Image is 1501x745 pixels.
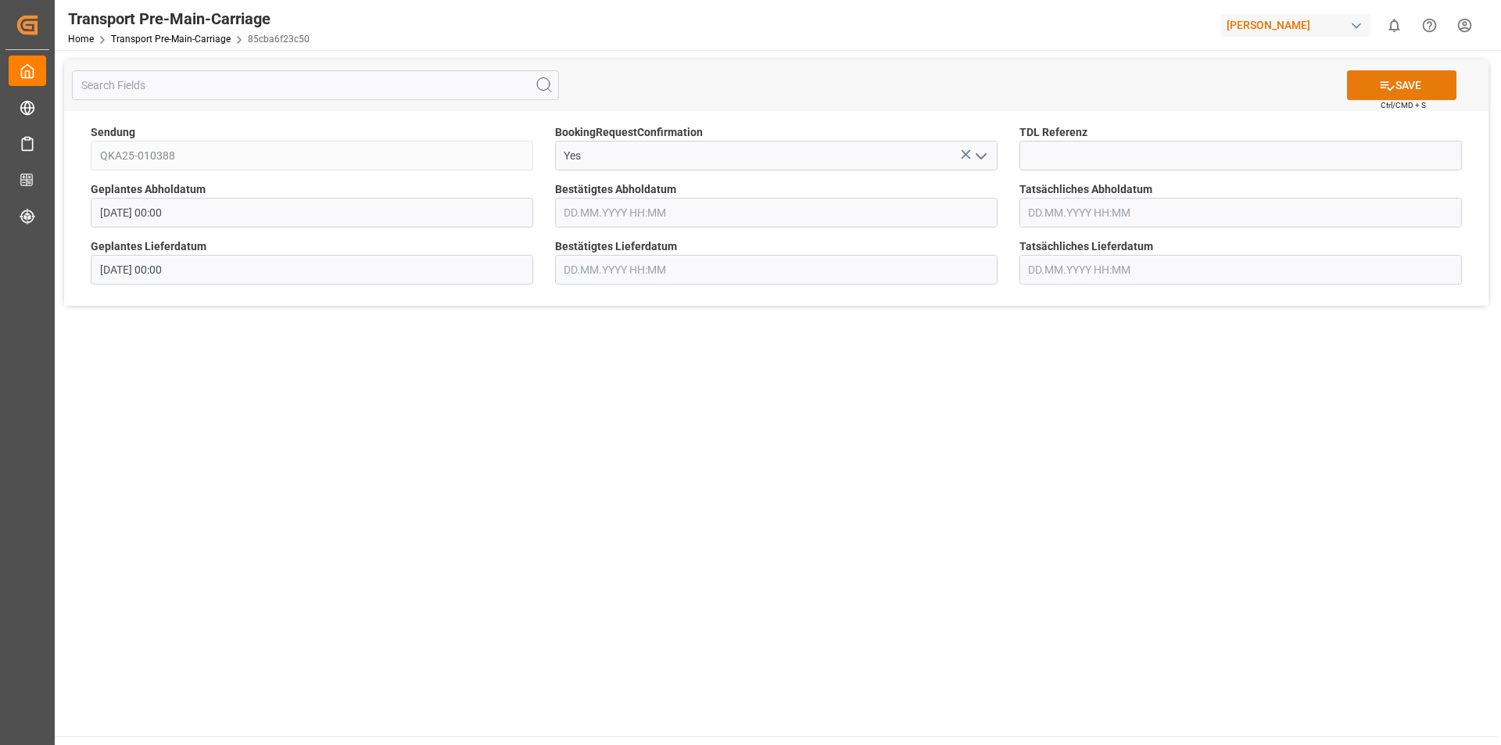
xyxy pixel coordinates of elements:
input: DD.MM.YYYY HH:MM [91,255,533,285]
input: DD.MM.YYYY HH:MM [555,255,998,285]
input: DD.MM.YYYY HH:MM [1019,255,1462,285]
span: BookingRequestConfirmation [555,124,703,141]
span: Bestätigtes Abholdatum [555,181,676,198]
button: SAVE [1347,70,1456,100]
button: open menu [968,144,991,168]
input: DD.MM.YYYY HH:MM [1019,198,1462,227]
button: [PERSON_NAME] [1220,10,1377,40]
input: DD.MM.YYYY HH:MM [555,198,998,227]
span: Bestätigtes Lieferdatum [555,238,677,255]
span: Sendung [91,124,135,141]
a: Transport Pre-Main-Carriage [111,34,231,45]
span: Geplantes Abholdatum [91,181,206,198]
span: Geplantes Lieferdatum [91,238,206,255]
button: show 0 new notifications [1377,8,1412,43]
button: Help Center [1412,8,1447,43]
input: Search Fields [72,70,559,100]
span: Ctrl/CMD + S [1381,99,1426,111]
span: Tatsächliches Abholdatum [1019,181,1152,198]
input: DD.MM.YYYY HH:MM [91,198,533,227]
div: [PERSON_NAME] [1220,14,1370,37]
span: TDL Referenz [1019,124,1087,141]
div: Transport Pre-Main-Carriage [68,7,310,30]
span: Tatsächliches Lieferdatum [1019,238,1153,255]
a: Home [68,34,94,45]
